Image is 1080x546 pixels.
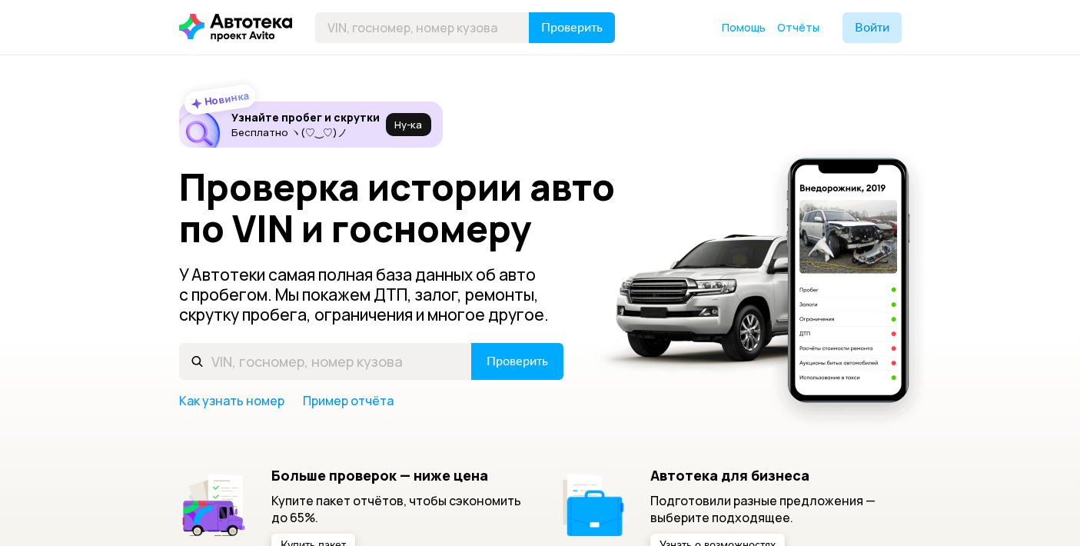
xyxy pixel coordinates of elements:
[529,12,615,43] button: Проверить
[303,392,394,409] a: Пример отчёта
[179,166,638,249] h1: Проверка истории авто по VIN и госномеру
[471,343,563,380] button: Проверить
[179,343,472,380] input: VIN, госномер, номер кузова
[855,22,889,34] span: Войти
[650,492,902,526] p: Подготовили разные предложения — выберите подходящее.
[179,265,565,325] p: У Автотеки самая полная база данных об авто с пробегом. Мы покажем ДТП, залог, ремонты, скрутку п...
[777,20,819,35] a: Отчёты
[487,355,548,368] span: Проверить
[650,467,902,484] h5: Автотека для бизнеса
[179,392,284,409] a: Как узнать номер
[271,467,523,484] h5: Больше проверок — ниже цена
[271,492,523,526] p: Купите пакет отчётов, чтобы сэкономить до 65%.
[541,22,603,34] span: Проверить
[315,12,530,43] input: VIN, госномер, номер кузова
[231,111,380,125] h6: Узнайте пробег и скрутки
[203,88,250,108] strong: Новинка
[842,12,902,43] button: Войти
[394,118,422,131] span: Ну‑ка
[722,20,766,35] a: Помощь
[231,126,380,138] p: Бесплатно ヽ(♡‿♡)ノ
